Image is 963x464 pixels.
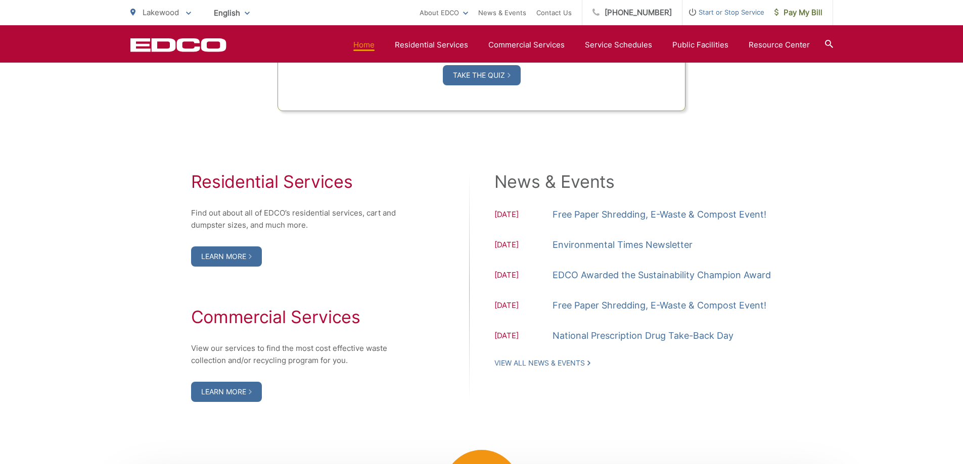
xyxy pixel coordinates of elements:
[536,7,572,19] a: Contact Us
[553,328,733,343] a: National Prescription Drug Take-Back Day
[553,268,771,283] a: EDCO Awarded the Sustainability Champion Award
[443,65,521,85] a: Take the Quiz
[553,207,766,222] a: Free Paper Shredding, E-Waste & Compost Event!
[143,8,179,17] span: Lakewood
[191,382,262,402] a: Learn More
[494,172,772,192] h2: News & Events
[553,237,693,252] a: Environmental Times Newsletter
[191,172,408,192] h2: Residential Services
[494,358,590,368] a: View All News & Events
[494,209,553,222] span: [DATE]
[395,39,468,51] a: Residential Services
[130,38,226,52] a: EDCD logo. Return to the homepage.
[494,299,553,313] span: [DATE]
[749,39,810,51] a: Resource Center
[494,330,553,343] span: [DATE]
[191,342,408,367] p: View our services to find the most cost effective waste collection and/or recycling program for you.
[494,269,553,283] span: [DATE]
[478,7,526,19] a: News & Events
[420,7,468,19] a: About EDCO
[494,239,553,252] span: [DATE]
[774,7,822,19] span: Pay My Bill
[191,246,262,267] a: Learn More
[353,39,375,51] a: Home
[191,307,408,327] h2: Commercial Services
[553,298,766,313] a: Free Paper Shredding, E-Waste & Compost Event!
[206,4,257,22] span: English
[585,39,652,51] a: Service Schedules
[488,39,565,51] a: Commercial Services
[191,207,408,231] p: Find out about all of EDCO’s residential services, cart and dumpster sizes, and much more.
[672,39,728,51] a: Public Facilities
